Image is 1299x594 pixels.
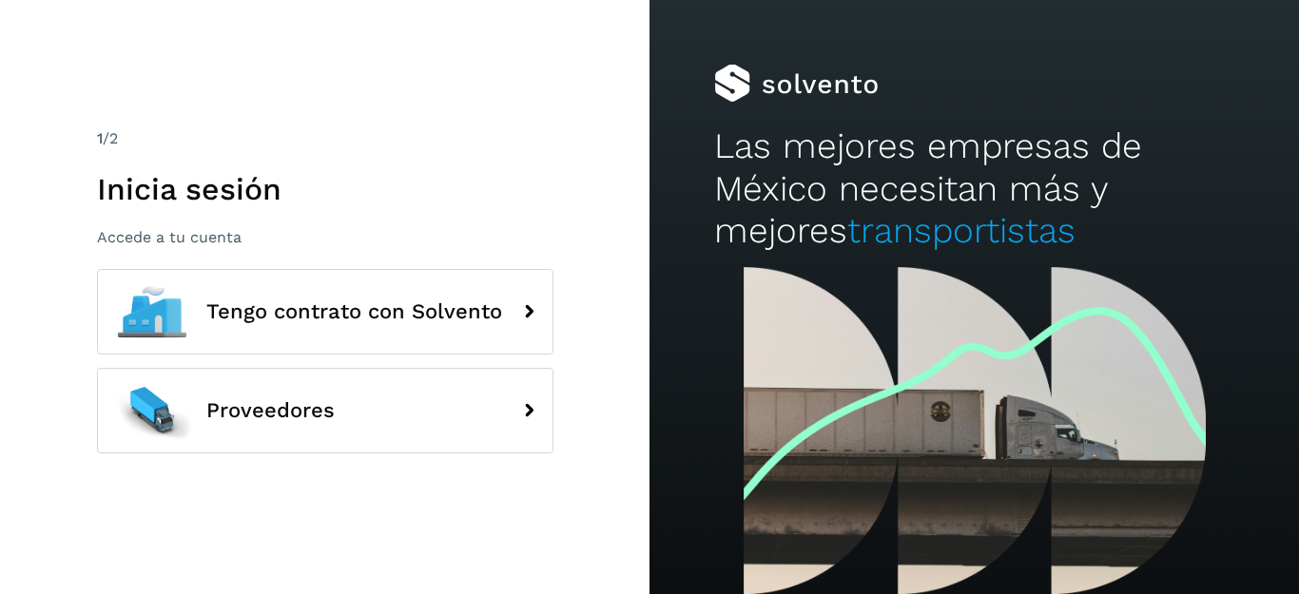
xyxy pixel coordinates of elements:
[97,129,103,147] span: 1
[97,368,553,453] button: Proveedores
[97,171,553,207] h1: Inicia sesión
[847,210,1076,251] span: transportistas
[206,399,335,422] span: Proveedores
[714,125,1233,252] h2: Las mejores empresas de México necesitan más y mejores
[206,300,502,323] span: Tengo contrato con Solvento
[97,127,553,150] div: /2
[97,228,553,246] p: Accede a tu cuenta
[97,269,553,354] button: Tengo contrato con Solvento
